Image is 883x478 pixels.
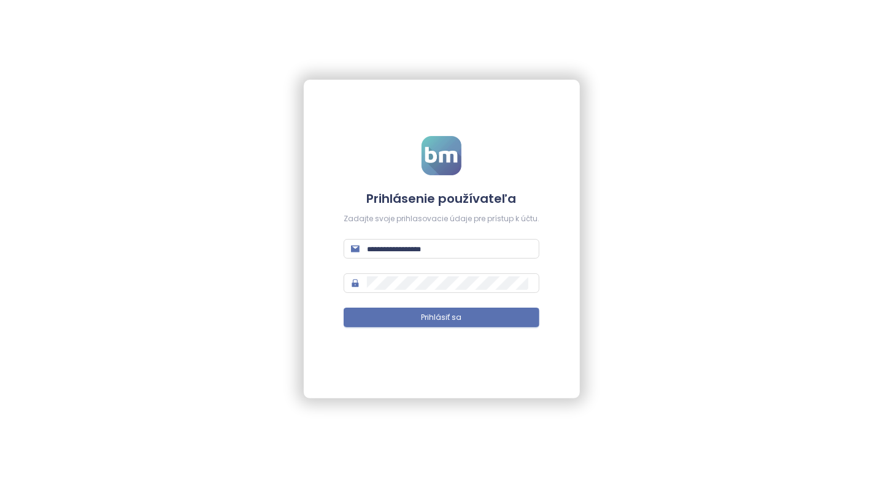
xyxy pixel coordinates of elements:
button: Prihlásiť sa [344,308,539,327]
span: Prihlásiť sa [422,312,462,324]
span: mail [351,245,360,253]
span: lock [351,279,360,287]
h4: Prihlásenie používateľa [344,190,539,207]
img: logo [422,136,461,175]
div: Zadajte svoje prihlasovacie údaje pre prístup k účtu. [344,213,539,225]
